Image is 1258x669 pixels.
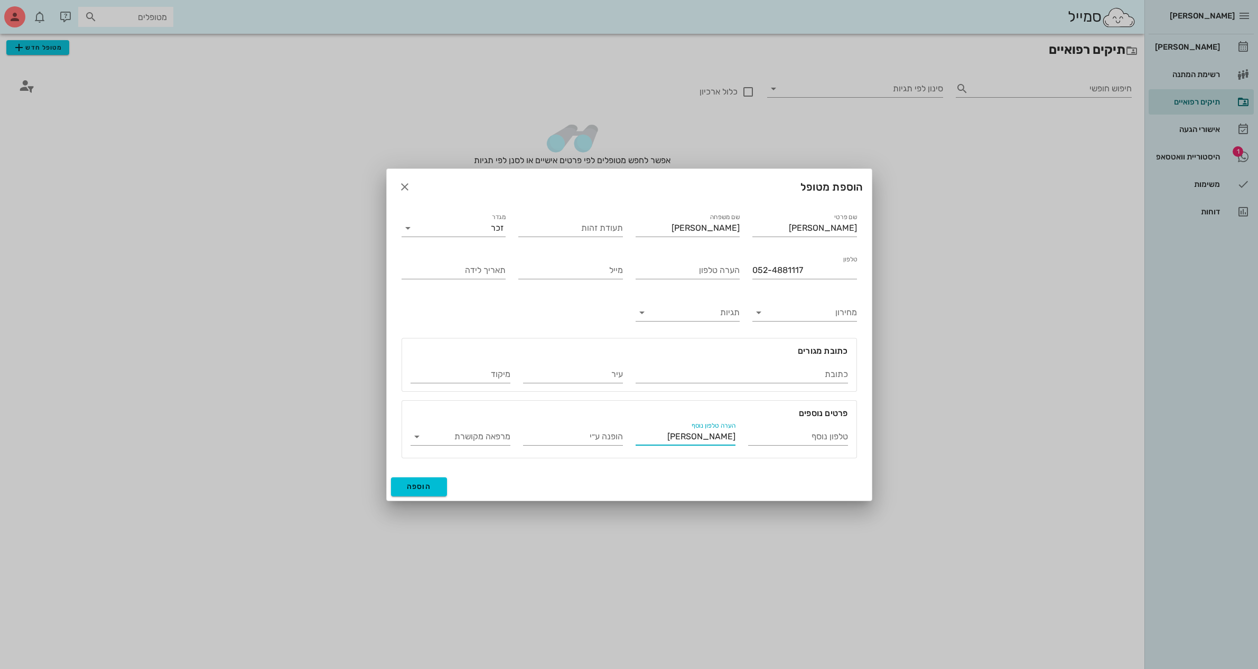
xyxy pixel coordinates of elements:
label: טלפון [843,256,856,263]
label: שם משפחה [710,213,740,221]
div: מגדרזכר [402,220,506,237]
label: מגדר [492,213,506,221]
div: פרטים נוספים [402,401,856,420]
div: זכר [491,223,504,233]
label: שם פרטי [834,213,857,221]
label: הערה טלפון נוסף [691,422,735,430]
button: הוספה [391,477,448,496]
div: הוספת מטופל [387,169,872,205]
div: תגיות [636,304,740,321]
span: הוספה [407,482,432,491]
div: מחירון [752,304,857,321]
div: כתובת מגורים [402,338,856,357]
